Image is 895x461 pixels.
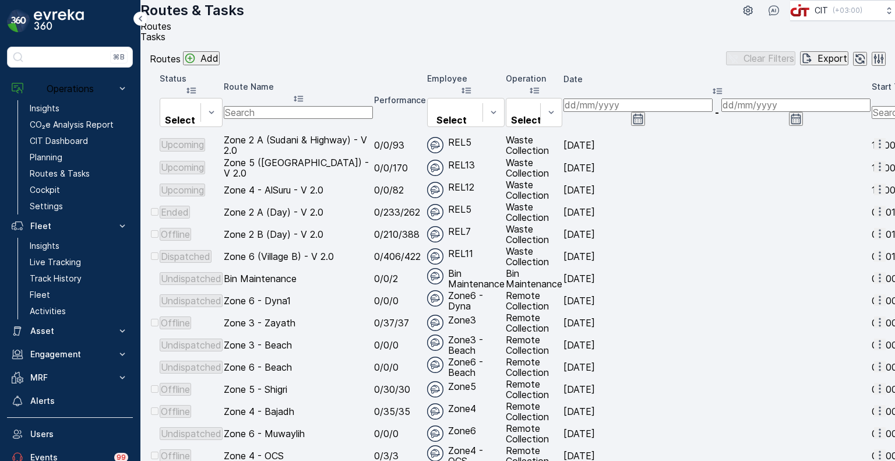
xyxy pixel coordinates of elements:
[427,357,443,373] img: svg%3e
[224,451,373,461] p: Zone 4 - OCS
[224,273,373,284] p: Bin Maintenance
[7,389,133,413] a: Alerts
[427,248,443,265] img: svg%3e
[427,290,505,311] div: Zone6 - Dyna
[506,224,562,245] p: Waste Collection
[224,428,373,439] p: Zone 6 - Muwaylih
[160,339,223,351] button: Undispatched
[160,361,223,374] button: Undispatched
[25,166,133,182] a: Routes & Tasks
[563,312,871,333] td: [DATE]
[563,202,871,223] td: [DATE]
[563,357,871,378] td: [DATE]
[30,372,110,383] p: MRF
[25,287,133,303] a: Fleet
[161,384,190,395] p: Offline
[30,349,110,360] p: Engagement
[506,73,562,85] p: Operation
[160,161,205,174] button: Upcoming
[25,149,133,166] a: Planning
[161,185,204,195] p: Upcoming
[374,451,426,461] p: 0/3/3
[25,254,133,270] a: Live Tracking
[30,103,59,114] p: Insights
[427,160,443,176] img: svg%3e
[427,403,443,420] img: svg%3e
[161,451,190,461] p: Offline
[30,184,60,196] p: Cockpit
[30,119,114,131] p: CO₂e Analysis Report
[30,428,128,440] p: Users
[30,83,110,94] p: Operations
[160,184,205,196] button: Upcoming
[374,340,426,350] p: 0/0/0
[506,423,562,444] p: Remote Collection
[161,318,190,328] p: Offline
[374,185,426,195] p: 0/0/82
[427,73,505,85] p: Employee
[427,357,505,378] div: Zone6 - Beach
[7,319,133,343] button: Asset
[224,135,373,156] p: Zone 2 A (Sudani & Highway) - V 2.0
[160,405,191,418] button: Offline
[506,202,562,223] p: Waste Collection
[427,248,505,265] div: REL11
[800,51,848,65] button: Export
[563,157,871,178] td: [DATE]
[30,256,81,268] p: Live Tracking
[563,73,871,85] p: Date
[427,226,505,242] div: REL7
[374,384,426,395] p: 0/30/30
[161,207,189,217] p: Ended
[563,134,871,156] td: [DATE]
[224,81,373,93] p: Route Name
[160,228,191,241] button: Offline
[7,9,30,33] img: logo
[374,163,426,173] p: 0/0/170
[427,290,443,307] img: svg%3e
[30,273,82,284] p: Track History
[374,362,426,372] p: 0/0/0
[150,54,181,64] p: Routes
[506,290,562,311] p: Remote Collection
[30,135,88,147] p: CIT Dashboard
[25,238,133,254] a: Insights
[224,157,373,178] p: Zone 5 ([GEOGRAPHIC_DATA]) - V 2.0
[506,135,562,156] p: Waste Collection
[161,139,204,150] p: Upcoming
[563,268,871,289] td: [DATE]
[224,207,373,217] p: Zone 2 A (Day) - V 2.0
[7,366,133,389] button: MRF
[183,51,220,65] button: Add
[506,312,562,333] p: Remote Collection
[427,381,505,397] div: Zone5
[140,1,244,20] p: Routes & Tasks
[506,379,562,400] p: Remote Collection
[224,185,373,195] p: Zone 4 - AlSuru - V 2.0
[563,290,871,311] td: [DATE]
[30,289,50,301] p: Fleet
[432,115,470,125] p: Select
[374,428,426,439] p: 0/0/0
[427,204,505,220] div: REL5
[160,316,191,329] button: Offline
[7,423,133,446] a: Users
[161,406,190,417] p: Offline
[25,133,133,149] a: CIT Dashboard
[427,425,505,442] div: Zone6
[374,140,426,150] p: 0/0/93
[563,246,871,267] td: [DATE]
[726,51,795,65] button: Clear Filters
[140,31,165,43] span: Tasks
[160,73,223,85] p: Status
[161,273,221,284] p: Undispatched
[563,180,871,200] td: [DATE]
[427,226,443,242] img: svg%3e
[374,207,426,217] p: 0/233/262
[30,305,66,317] p: Activities
[224,362,373,372] p: Zone 6 - Beach
[563,335,871,356] td: [DATE]
[818,53,847,64] p: Export
[833,6,862,15] p: ( +03:00 )
[374,251,426,262] p: 0/406/422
